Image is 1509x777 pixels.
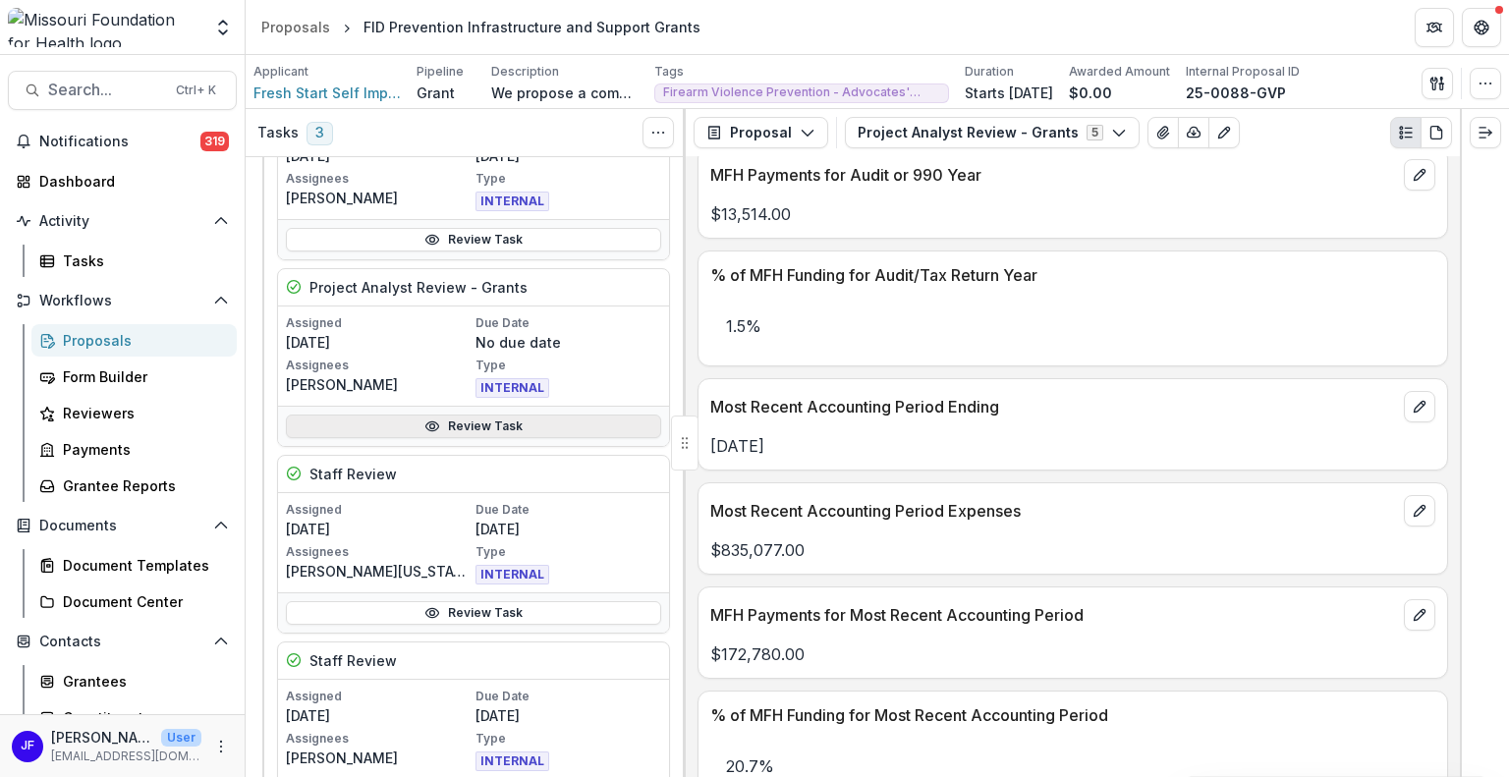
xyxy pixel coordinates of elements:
[31,585,237,618] a: Document Center
[286,748,472,768] p: [PERSON_NAME]
[39,134,200,150] span: Notifications
[710,538,1435,562] p: $835,077.00
[8,8,201,47] img: Missouri Foundation for Health logo
[1390,117,1422,148] button: Plaintext view
[286,543,472,561] p: Assignees
[253,63,308,81] p: Applicant
[417,83,455,103] p: Grant
[31,549,237,582] a: Document Templates
[31,701,237,734] a: Constituents
[63,250,221,271] div: Tasks
[417,63,464,81] p: Pipeline
[286,501,472,519] p: Assigned
[1470,117,1501,148] button: Expand right
[710,703,1427,727] p: % of MFH Funding for Most Recent Accounting Period
[710,163,1396,187] p: MFH Payments for Audit or 990 Year
[1421,117,1452,148] button: PDF view
[309,464,397,484] h5: Staff Review
[286,332,472,353] p: [DATE]
[1186,83,1286,103] p: 25-0088-GVP
[307,122,333,145] span: 3
[845,117,1140,148] button: Project Analyst Review - Grants5
[475,378,549,398] span: INTERNAL
[475,730,661,748] p: Type
[8,165,237,197] a: Dashboard
[286,601,661,625] a: Review Task
[51,748,201,765] p: [EMAIL_ADDRESS][DOMAIN_NAME]
[31,397,237,429] a: Reviewers
[39,634,205,650] span: Contacts
[63,671,221,692] div: Grantees
[63,555,221,576] div: Document Templates
[48,81,164,99] span: Search...
[63,403,221,423] div: Reviewers
[8,71,237,110] button: Search...
[286,170,472,188] p: Assignees
[286,730,472,748] p: Assignees
[475,705,661,726] p: [DATE]
[253,83,401,103] a: Fresh Start Self Improvement Center Inc.
[209,8,237,47] button: Open entity switcher
[1404,159,1435,191] button: edit
[710,202,1435,226] p: $13,514.00
[286,228,661,251] a: Review Task
[31,665,237,697] a: Grantees
[286,561,472,582] p: [PERSON_NAME][US_STATE]
[286,374,472,395] p: [PERSON_NAME]
[286,519,472,539] p: [DATE]
[475,688,661,705] p: Due Date
[710,603,1396,627] p: MFH Payments for Most Recent Accounting Period
[286,314,472,332] p: Assigned
[965,63,1014,81] p: Duration
[253,13,338,41] a: Proposals
[363,17,700,37] div: FID Prevention Infrastructure and Support Grants
[1404,391,1435,422] button: edit
[63,591,221,612] div: Document Center
[286,705,472,726] p: [DATE]
[475,332,661,353] p: No due date
[694,117,828,148] button: Proposal
[63,330,221,351] div: Proposals
[643,117,674,148] button: Toggle View Cancelled Tasks
[31,361,237,393] a: Form Builder
[1404,495,1435,527] button: edit
[475,519,661,539] p: [DATE]
[710,434,1435,458] p: [DATE]
[475,501,661,519] p: Due Date
[491,63,559,81] p: Description
[39,293,205,309] span: Workflows
[31,245,237,277] a: Tasks
[286,688,472,705] p: Assigned
[8,205,237,237] button: Open Activity
[1208,117,1240,148] button: Edit as form
[475,314,661,332] p: Due Date
[31,470,237,502] a: Grantee Reports
[1404,599,1435,631] button: edit
[1415,8,1454,47] button: Partners
[1069,63,1170,81] p: Awarded Amount
[63,707,221,728] div: Constituents
[475,357,661,374] p: Type
[475,751,549,771] span: INTERNAL
[172,80,220,101] div: Ctrl + K
[200,132,229,151] span: 319
[63,439,221,460] div: Payments
[253,13,708,41] nav: breadcrumb
[8,626,237,657] button: Open Contacts
[286,188,472,208] p: [PERSON_NAME]
[710,395,1396,418] p: Most Recent Accounting Period Ending
[663,85,940,99] span: Firearm Violence Prevention - Advocates' Network and Capacity Building - Cohort Style Funding - P...
[1462,8,1501,47] button: Get Help
[654,63,684,81] p: Tags
[161,729,201,747] p: User
[209,735,233,758] button: More
[491,83,639,103] p: We propose a community-led initiative to reduce firearm-related injury and death in [US_STATE][GE...
[286,415,661,438] a: Review Task
[1069,83,1112,103] p: $0.00
[475,543,661,561] p: Type
[309,277,528,298] h5: Project Analyst Review - Grants
[63,475,221,496] div: Grantee Reports
[475,192,549,211] span: INTERNAL
[8,126,237,157] button: Notifications319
